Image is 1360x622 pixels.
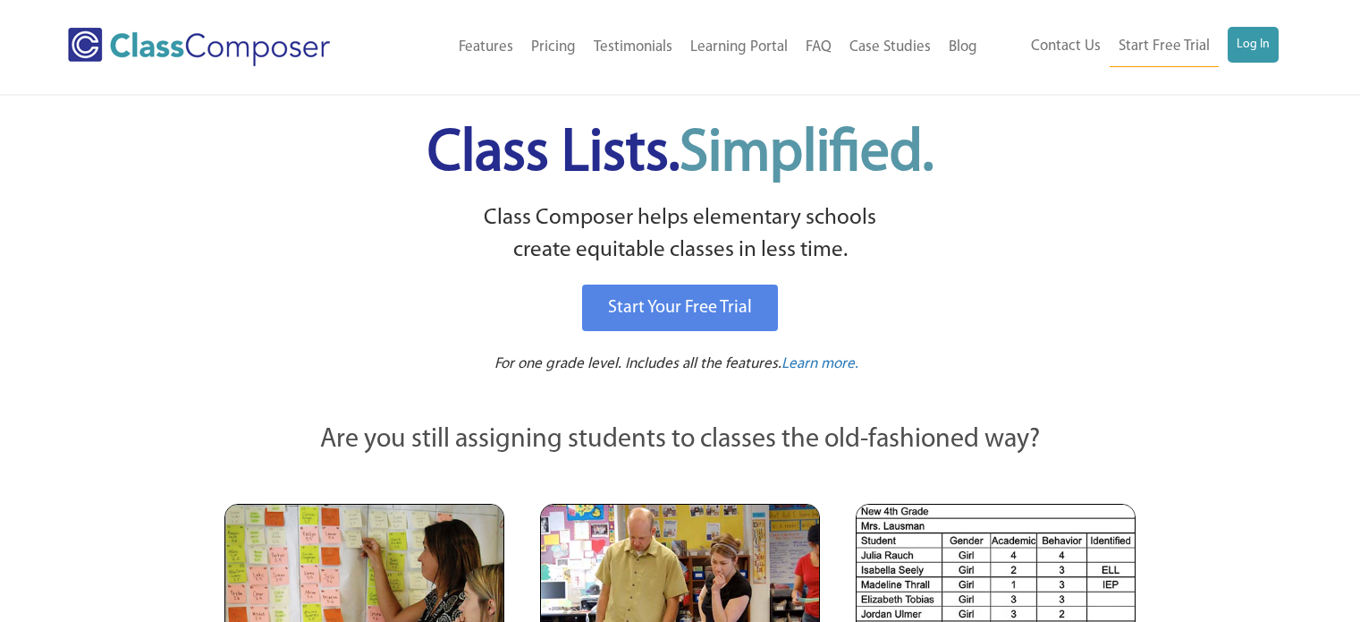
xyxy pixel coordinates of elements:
a: Testimonials [585,28,681,67]
a: Contact Us [1022,27,1110,66]
a: Case Studies [840,28,940,67]
a: Features [450,28,522,67]
a: Start Free Trial [1110,27,1219,67]
a: Learn more. [781,354,858,376]
a: Learning Portal [681,28,797,67]
a: Log In [1228,27,1279,63]
span: Start Your Free Trial [608,299,752,317]
a: FAQ [797,28,840,67]
p: Are you still assigning students to classes the old-fashioned way? [224,421,1136,460]
a: Start Your Free Trial [582,285,778,331]
span: Simplified. [680,125,933,183]
a: Blog [940,28,986,67]
span: Learn more. [781,356,858,371]
p: Class Composer helps elementary schools create equitable classes in less time. [222,202,1139,268]
a: Pricing [522,28,585,67]
span: For one grade level. Includes all the features. [494,356,781,371]
span: Class Lists. [427,125,933,183]
nav: Header Menu [986,27,1279,67]
img: Class Composer [68,28,330,66]
nav: Header Menu [387,28,985,67]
